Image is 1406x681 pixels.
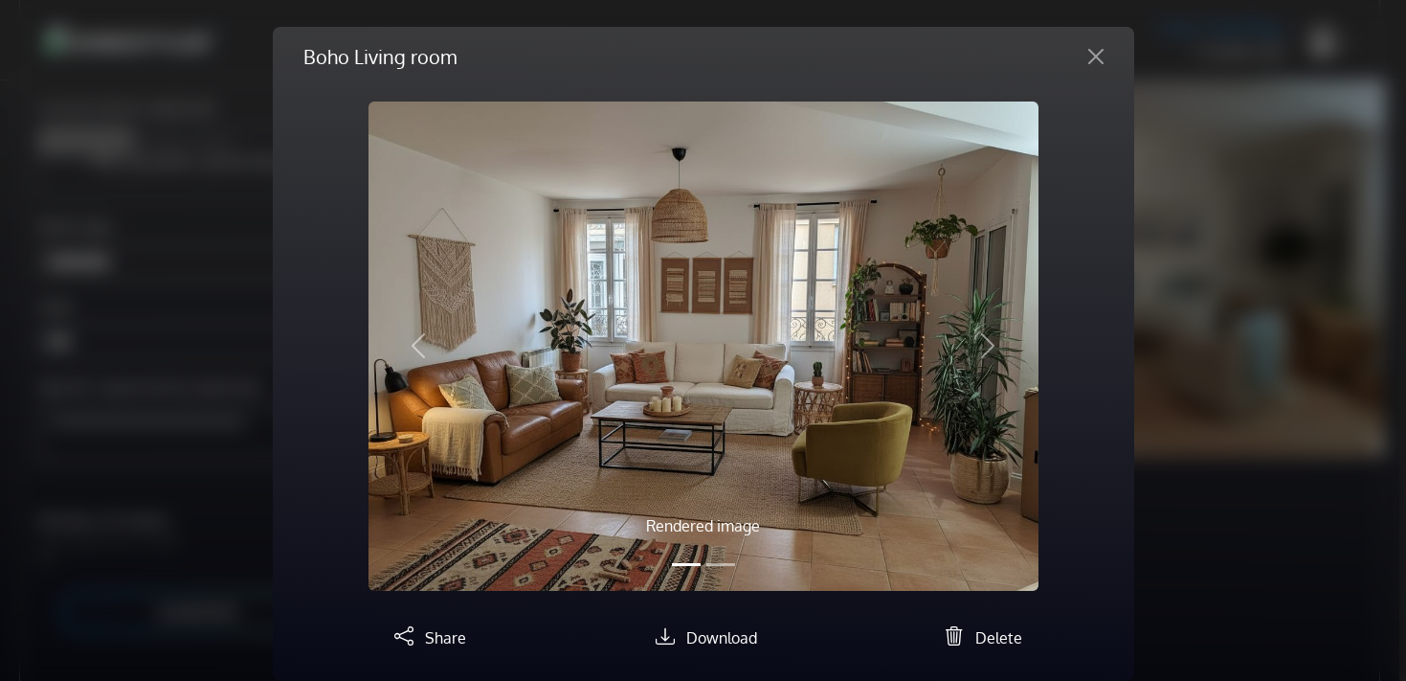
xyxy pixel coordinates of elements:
p: Rendered image [469,514,938,537]
button: Close [1073,41,1119,72]
h5: Boho Living room [303,42,457,71]
a: Download [648,628,757,647]
button: Slide 2 [706,554,735,576]
button: Slide 1 [672,554,701,576]
span: Delete [975,628,1022,647]
a: Share [387,628,466,647]
button: Delete [937,622,1022,650]
span: Share [425,628,466,647]
img: homestyler-20250915-1-23euvd.jpg [368,102,1038,591]
span: Download [686,628,757,647]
